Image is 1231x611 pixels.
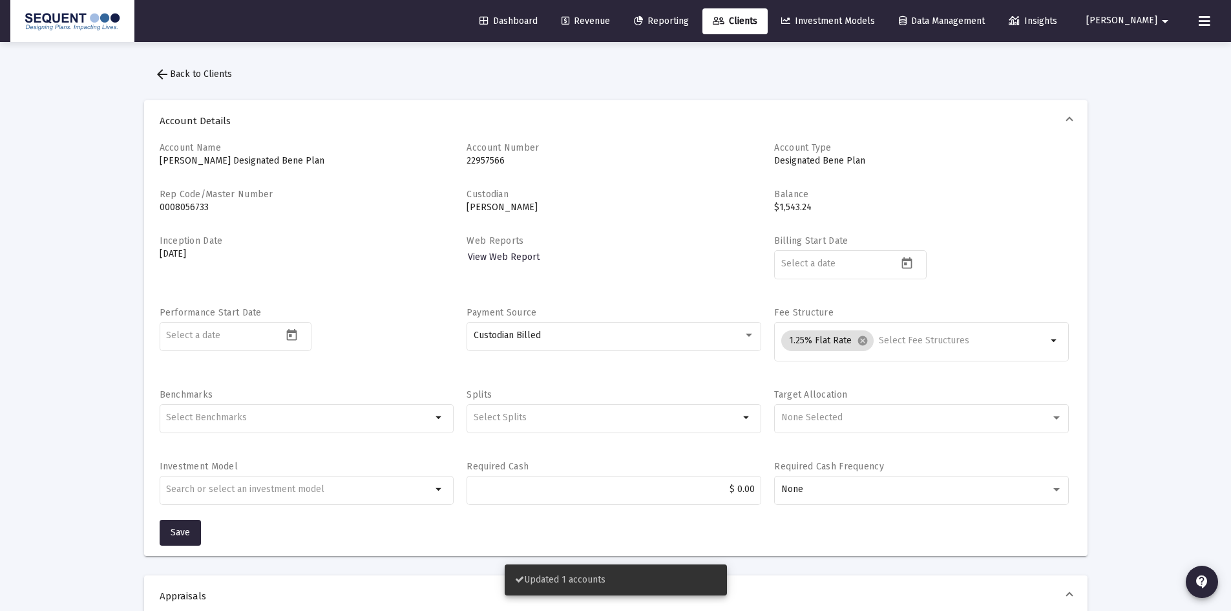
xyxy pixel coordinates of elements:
input: Select a date [781,259,898,269]
label: Inception Date [160,235,223,246]
button: [PERSON_NAME] [1071,8,1188,34]
input: Select Benchmarks [166,413,432,423]
span: Account Details [160,114,1067,127]
label: Investment Model [160,461,238,472]
mat-expansion-panel-header: Account Details [144,100,1088,142]
mat-icon: arrow_drop_down [432,482,447,497]
p: $1,543.24 [774,201,1069,214]
input: undefined [166,484,432,495]
span: Insights [1009,16,1057,27]
label: Performance Start Date [160,307,262,318]
a: Clients [702,8,768,34]
input: $2000.00 [474,484,755,495]
p: [PERSON_NAME] Designated Bene Plan [160,155,454,167]
label: Fee Structure [774,307,834,318]
span: Updated 1 accounts [515,574,605,585]
mat-icon: arrow_drop_down [1047,333,1062,348]
label: Rep Code/Master Number [160,189,273,200]
label: Account Type [774,142,831,153]
a: View Web Report [467,248,541,266]
button: Back to Clients [144,61,242,87]
input: Select a date [166,330,282,341]
mat-icon: arrow_drop_down [432,410,447,425]
p: 0008056733 [160,201,454,214]
mat-chip-list: Selection [474,410,739,425]
label: Web Reports [467,235,523,246]
a: Dashboard [469,8,548,34]
p: [PERSON_NAME] [467,201,761,214]
button: Open calendar [898,253,916,272]
button: Save [160,520,201,546]
a: Insights [998,8,1068,34]
span: Custodian Billed [474,330,541,341]
mat-icon: arrow_drop_down [739,410,755,425]
label: Splits [467,389,492,400]
a: Investment Models [771,8,885,34]
label: Billing Start Date [774,235,848,246]
mat-chip: 1.25% Flat Rate [781,330,874,351]
span: None Selected [781,412,843,423]
p: 22957566 [467,155,761,167]
span: None [781,484,803,495]
p: Designated Bene Plan [774,155,1069,167]
label: Benchmarks [160,389,213,400]
a: Reporting [624,8,699,34]
p: [DATE] [160,248,454,261]
label: Required Cash Frequency [774,461,883,472]
label: Target Allocation [774,389,847,400]
a: Revenue [551,8,620,34]
label: Balance [774,189,808,200]
label: Custodian [467,189,509,200]
mat-icon: arrow_drop_down [1157,8,1173,34]
mat-icon: arrow_back [154,67,170,82]
span: [PERSON_NAME] [1086,16,1157,27]
span: Investment Models [781,16,875,27]
mat-icon: cancel [857,335,868,347]
input: Select Splits [474,413,739,423]
span: Clients [713,16,757,27]
span: Appraisals [160,590,1067,603]
button: Open calendar [282,325,301,344]
span: Save [171,527,190,538]
span: View Web Report [468,252,540,263]
span: Revenue [562,16,610,27]
span: Back to Clients [154,69,232,80]
label: Account Number [467,142,539,153]
input: Select Fee Structures [879,336,1047,346]
mat-icon: contact_support [1194,574,1210,590]
mat-chip-list: Selection [166,410,432,425]
label: Account Name [160,142,221,153]
img: Dashboard [20,8,125,34]
label: Required Cash [467,461,529,472]
mat-chip-list: Selection [781,328,1047,354]
div: Account Details [144,142,1088,556]
a: Data Management [889,8,995,34]
span: Data Management [899,16,985,27]
span: Reporting [634,16,689,27]
label: Payment Source [467,307,536,318]
span: Dashboard [479,16,538,27]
